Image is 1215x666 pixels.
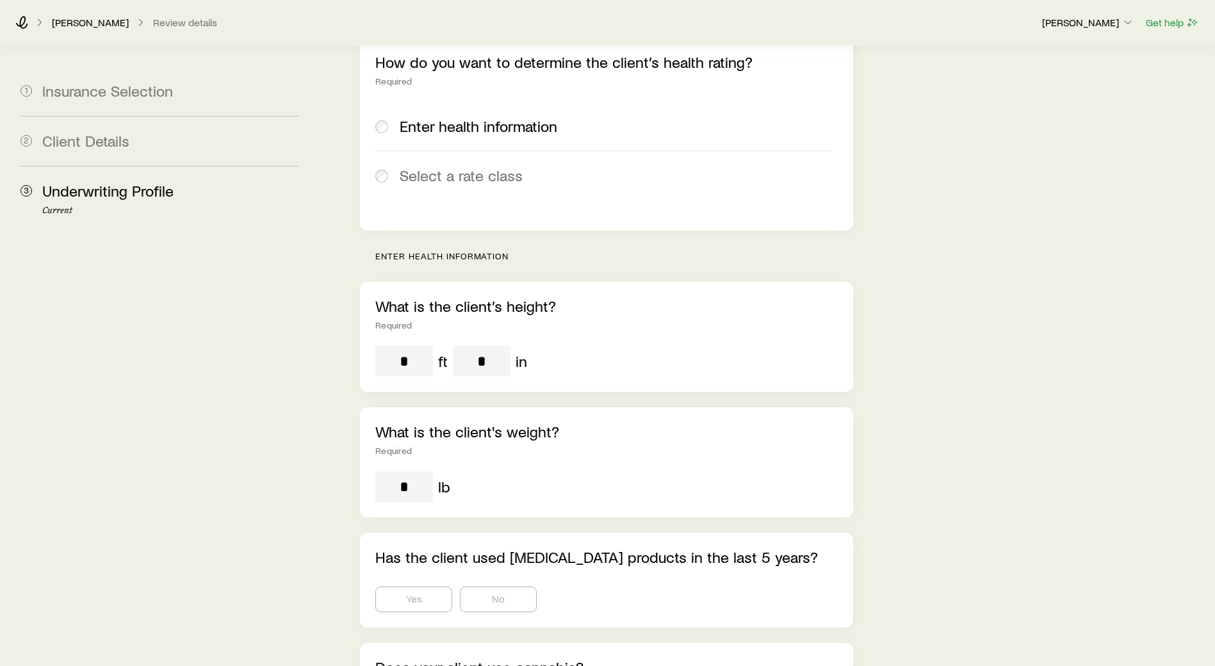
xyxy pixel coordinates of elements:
[438,352,448,370] div: ft
[460,587,537,612] button: No
[42,81,173,100] span: Insurance Selection
[375,120,388,133] input: Enter health information
[152,17,218,29] button: Review details
[400,166,523,184] span: Select a rate class
[375,446,838,456] div: Required
[375,170,388,183] input: Select a rate class
[375,587,452,612] button: Yes
[20,85,32,97] span: 1
[1041,15,1135,31] button: [PERSON_NAME]
[51,17,129,29] a: [PERSON_NAME]
[375,297,838,315] p: What is the client’s height?
[42,131,129,150] span: Client Details
[42,181,174,200] span: Underwriting Profile
[1042,16,1134,29] p: [PERSON_NAME]
[375,548,838,566] p: Has the client used [MEDICAL_DATA] products in the last 5 years?
[42,206,298,216] p: Current
[375,53,838,71] p: How do you want to determine the client’s health rating?
[400,117,557,135] span: Enter health information
[516,352,527,370] div: in
[20,185,32,197] span: 3
[438,478,450,496] div: lb
[375,251,853,261] p: Enter health information
[375,320,838,330] div: Required
[375,423,838,441] p: What is the client's weight?
[375,76,838,86] div: Required
[1145,15,1200,30] button: Get help
[20,135,32,147] span: 2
